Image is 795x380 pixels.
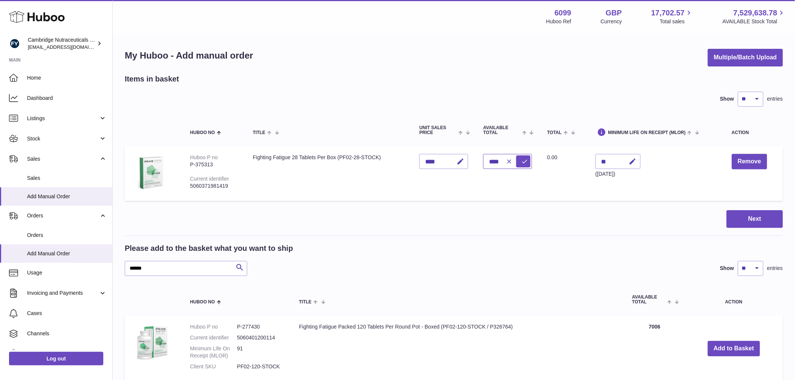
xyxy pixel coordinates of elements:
[767,265,783,272] span: entries
[632,295,666,305] span: AVAILABLE Total
[125,50,253,62] h1: My Huboo - Add manual order
[132,323,170,361] img: Fighting Fatigue Packed 120 Tablets Per Round Pot - Boxed (PF02-120-STOCK / P326764)
[237,363,284,370] dd: PF02-120-STOCK
[767,95,783,103] span: entries
[606,8,622,18] strong: GBP
[190,334,237,341] dt: Current identifier
[483,125,520,135] span: AVAILABLE Total
[27,74,107,81] span: Home
[708,341,760,356] button: Add to Basket
[245,146,412,201] td: Fighting Fatigue 28 Tablets Per Box (PF02-28-STOCK)
[732,154,767,169] button: Remove
[595,170,641,178] div: ([DATE])
[419,125,456,135] span: Unit Sales Price
[733,8,777,18] span: 7,529,638.78
[27,269,107,276] span: Usage
[27,135,99,142] span: Stock
[190,345,237,359] dt: Minimum Life On Receipt (MLOR)
[237,345,284,359] dd: 91
[299,300,311,305] span: Title
[190,363,237,370] dt: Client SKU
[125,74,179,84] h2: Items in basket
[9,38,20,49] img: huboo@camnutra.com
[190,161,238,168] div: P-375313
[190,176,229,182] div: Current identifier
[660,18,693,25] span: Total sales
[547,130,562,135] span: Total
[28,44,110,50] span: [EMAIL_ADDRESS][DOMAIN_NAME]
[546,18,571,25] div: Huboo Ref
[190,154,218,160] div: Huboo P no
[732,130,775,135] div: Action
[237,334,284,341] dd: 5060401200114
[27,250,107,257] span: Add Manual Order
[190,300,215,305] span: Huboo no
[132,154,170,192] img: Fighting Fatigue 28 Tablets Per Box (PF02-28-STOCK)
[608,130,686,135] span: Minimum Life On Receipt (MLOR)
[27,290,99,297] span: Invoicing and Payments
[27,232,107,239] span: Orders
[601,18,622,25] div: Currency
[27,95,107,102] span: Dashboard
[190,182,238,190] div: 5060371981419
[727,210,783,228] button: Next
[27,330,107,337] span: Channels
[555,8,571,18] strong: 6099
[547,154,557,160] span: 0.00
[651,8,693,25] a: 17,702.57 Total sales
[190,323,237,330] dt: Huboo P no
[685,287,783,312] th: Action
[720,265,734,272] label: Show
[722,18,786,25] span: AVAILABLE Stock Total
[237,323,284,330] dd: P-277430
[9,352,103,365] a: Log out
[28,36,95,51] div: Cambridge Nutraceuticals Ltd
[27,155,99,163] span: Sales
[722,8,786,25] a: 7,529,638.78 AVAILABLE Stock Total
[27,310,107,317] span: Cases
[27,175,107,182] span: Sales
[253,130,265,135] span: Title
[27,115,99,122] span: Listings
[651,8,685,18] span: 17,702.57
[720,95,734,103] label: Show
[190,130,215,135] span: Huboo no
[27,193,107,200] span: Add Manual Order
[27,212,99,219] span: Orders
[125,243,293,253] h2: Please add to the basket what you want to ship
[708,49,783,66] button: Multiple/Batch Upload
